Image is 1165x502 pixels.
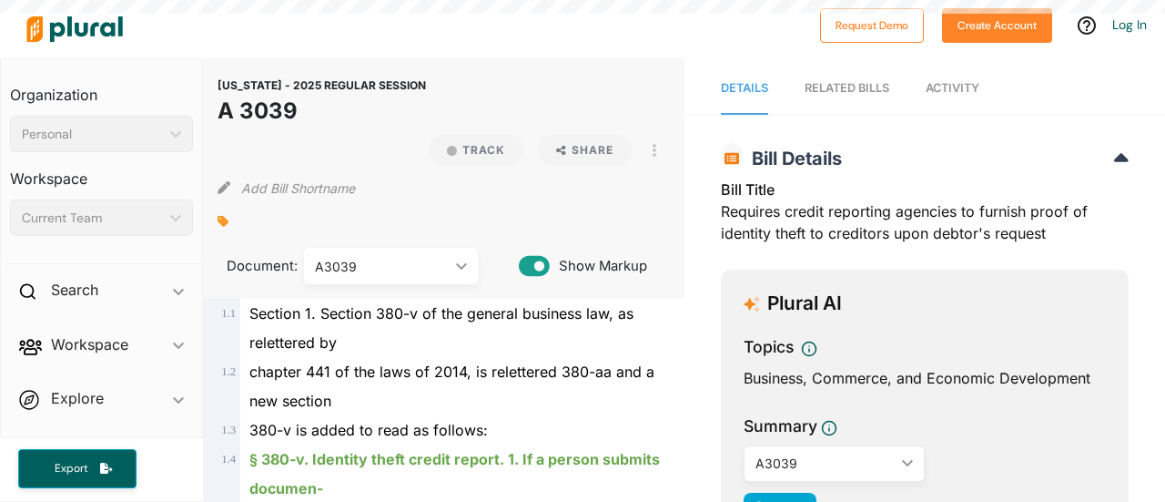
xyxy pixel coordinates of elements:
[1112,16,1147,33] a: Log In
[942,8,1052,43] button: Create Account
[249,421,488,439] span: 380-v is added to read as follows:
[744,415,817,438] h3: Summary
[429,135,523,166] button: Track
[249,450,660,497] ins: § 380-v. Identity theft credit report. 1. If a person submits documen-
[241,173,355,202] button: Add Bill Shortname
[820,15,924,34] a: Request Demo
[721,179,1129,200] h3: Bill Title
[22,125,163,144] div: Personal
[942,15,1052,34] a: Create Account
[221,424,236,436] span: 1 . 3
[805,79,889,97] div: RELATED BILLS
[315,257,449,276] div: A3039
[221,365,236,378] span: 1 . 2
[22,209,163,228] div: Current Team
[531,135,639,166] button: Share
[218,95,426,128] h1: A 3039
[743,148,842,169] span: Bill Details
[721,81,768,95] span: Details
[10,152,193,192] h3: Workspace
[721,63,768,115] a: Details
[820,8,924,43] button: Request Demo
[744,367,1106,389] div: Business, Commerce, and Economic Development
[218,78,426,92] span: [US_STATE] - 2025 REGULAR SESSION
[755,454,895,473] div: A3039
[249,304,633,352] span: Section 1. Section 380-v of the general business law, as relettered by
[538,135,632,166] button: Share
[721,179,1129,255] div: Requires credit reporting agencies to furnish proof of identity theft to creditors upon debtor's ...
[926,81,979,95] span: Activity
[926,63,979,115] a: Activity
[218,208,228,235] div: Add tags
[249,363,654,410] span: chapter 441 of the laws of 2014, is relettered 380-aa and a new section
[221,307,236,320] span: 1 . 1
[767,292,842,315] h3: Plural AI
[42,461,100,476] span: Export
[550,256,647,276] span: Show Markup
[10,68,193,108] h3: Organization
[18,449,137,488] button: Export
[51,280,98,300] h2: Search
[744,335,794,359] h3: Topics
[221,453,236,466] span: 1 . 4
[218,256,281,276] span: Document:
[805,63,889,115] a: RELATED BILLS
